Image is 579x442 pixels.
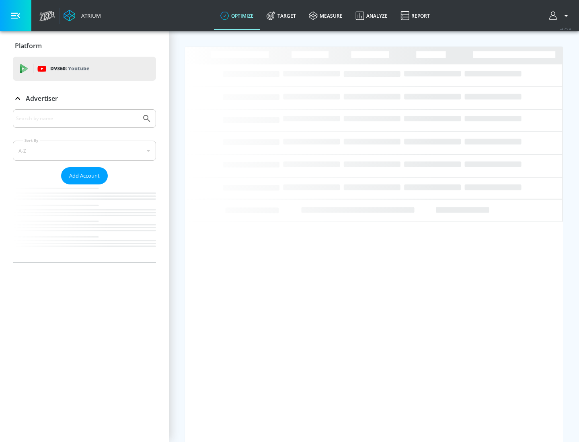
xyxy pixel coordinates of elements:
[13,35,156,57] div: Platform
[64,10,101,22] a: Atrium
[15,41,42,50] p: Platform
[26,94,58,103] p: Advertiser
[13,57,156,81] div: DV360: Youtube
[214,1,260,30] a: optimize
[50,64,89,73] p: DV360:
[61,167,108,184] button: Add Account
[16,113,138,124] input: Search by name
[23,138,40,143] label: Sort By
[302,1,349,30] a: measure
[13,141,156,161] div: A-Z
[78,12,101,19] div: Atrium
[68,64,89,73] p: Youtube
[349,1,394,30] a: Analyze
[560,27,571,31] span: v 4.25.4
[69,171,100,180] span: Add Account
[394,1,436,30] a: Report
[13,184,156,262] nav: list of Advertiser
[260,1,302,30] a: Target
[13,109,156,262] div: Advertiser
[13,87,156,110] div: Advertiser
